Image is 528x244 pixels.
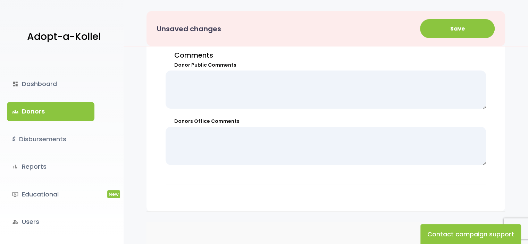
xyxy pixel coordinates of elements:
[12,219,18,225] i: manage_accounts
[7,185,94,204] a: ondemand_videoEducationalNew
[12,109,18,115] span: groups
[166,49,486,61] p: Comments
[24,20,101,54] a: Adopt-a-Kollel
[12,81,18,87] i: dashboard
[107,190,120,198] span: New
[12,191,18,197] i: ondemand_video
[27,28,101,45] p: Adopt-a-Kollel
[420,224,521,244] button: Contact campaign support
[157,23,221,35] p: Unsaved changes
[166,118,486,125] label: Donors Office Comments
[12,134,16,144] i: $
[7,102,94,121] a: groupsDonors
[7,130,94,149] a: $Disbursements
[12,163,18,170] i: bar_chart
[420,19,495,38] button: Save
[166,61,486,69] label: Donor Public Comments
[7,75,94,93] a: dashboardDashboard
[7,212,94,231] a: manage_accountsUsers
[7,157,94,176] a: bar_chartReports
